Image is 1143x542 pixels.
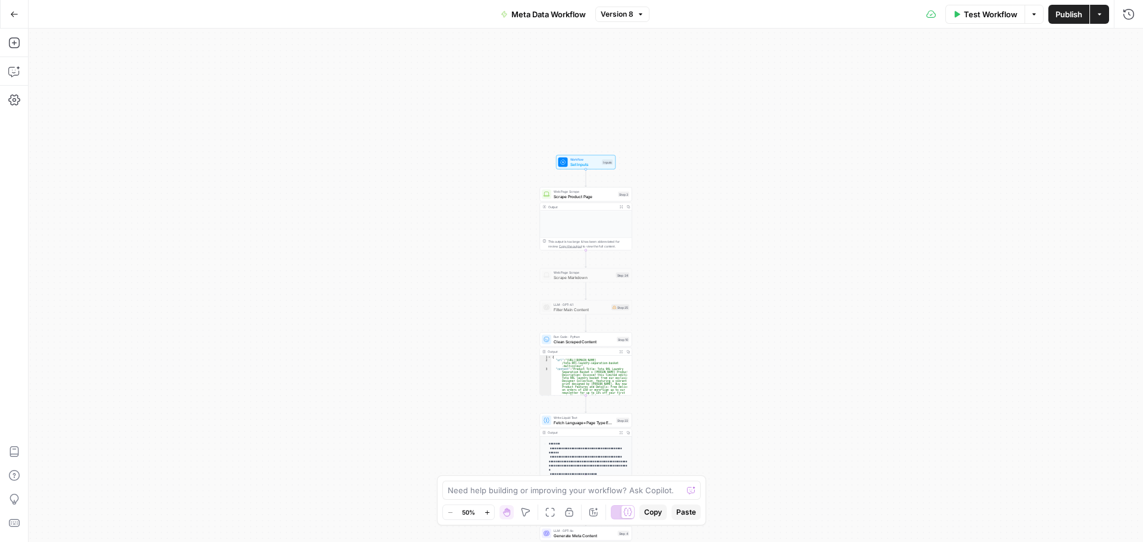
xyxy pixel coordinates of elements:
span: Filter Main Content [554,306,609,312]
span: Web Page Scrape [554,189,616,194]
span: Copy [644,507,662,518]
span: Publish [1055,8,1082,20]
g: Edge from step_26 to step_4 [585,509,587,526]
g: Edge from step_25 to step_10 [585,315,587,332]
div: Step 25 [611,305,629,311]
span: Clean Scraped Content [554,339,614,344]
div: Web Page ScrapeScrape MarkdownStep 24 [540,268,632,283]
div: Output [548,204,616,209]
span: Workflow [570,157,600,162]
div: This output is too large & has been abbreviated for review. to view the full content. [548,239,629,249]
div: Output [548,430,616,435]
span: LLM · GPT-4o [554,528,616,533]
span: LLM · GPT-4.1 [554,302,609,307]
span: Toggle code folding, rows 1 through 4 [548,356,551,359]
span: Write Liquid Text [554,415,614,420]
button: Test Workflow [945,5,1025,24]
button: Meta Data Workflow [494,5,593,24]
span: Copy the output [559,245,582,248]
span: Scrape Product Page [554,193,616,199]
button: Publish [1048,5,1089,24]
button: Version 8 [595,7,649,22]
span: 50% [462,507,475,517]
div: WorkflowSet InputsInputs [540,155,632,170]
div: Web Page ScrapeScrape Product PageStep 3OutputThis output is too large & has been abbreviated for... [540,187,632,250]
div: Output [548,349,616,354]
div: Inputs [602,159,613,165]
g: Edge from step_24 to step_25 [585,283,587,300]
div: Step 4 [618,531,630,536]
div: 2 [540,359,551,368]
g: Edge from step_10 to step_22 [585,396,587,413]
button: Paste [672,505,701,520]
g: Edge from step_3 to step_24 [585,250,587,268]
span: Scrape Markdown [554,274,614,280]
span: Web Page Scrape [554,270,614,275]
div: LLM · GPT-4.1Filter Main ContentStep 25 [540,300,632,315]
button: Copy [639,505,667,520]
span: Paste [676,507,696,518]
span: Set Inputs [570,161,600,167]
span: Version 8 [601,9,633,20]
span: Fetch Language+Page Type Examples [554,419,614,425]
div: Run Code · PythonClean Scraped ContentStep 10Output{ "url":"[URL][DOMAIN_NAME] /tota-90l-laundry-... [540,333,632,396]
span: Test Workflow [964,8,1017,20]
div: Step 10 [617,337,629,342]
div: Step 24 [616,272,630,278]
div: Step 3 [618,192,629,197]
span: Meta Data Workflow [511,8,586,20]
div: Step 22 [616,418,629,423]
span: Run Code · Python [554,334,614,339]
g: Edge from start to step_3 [585,170,587,187]
div: 1 [540,356,551,359]
span: Generate Meta Content [554,532,616,538]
